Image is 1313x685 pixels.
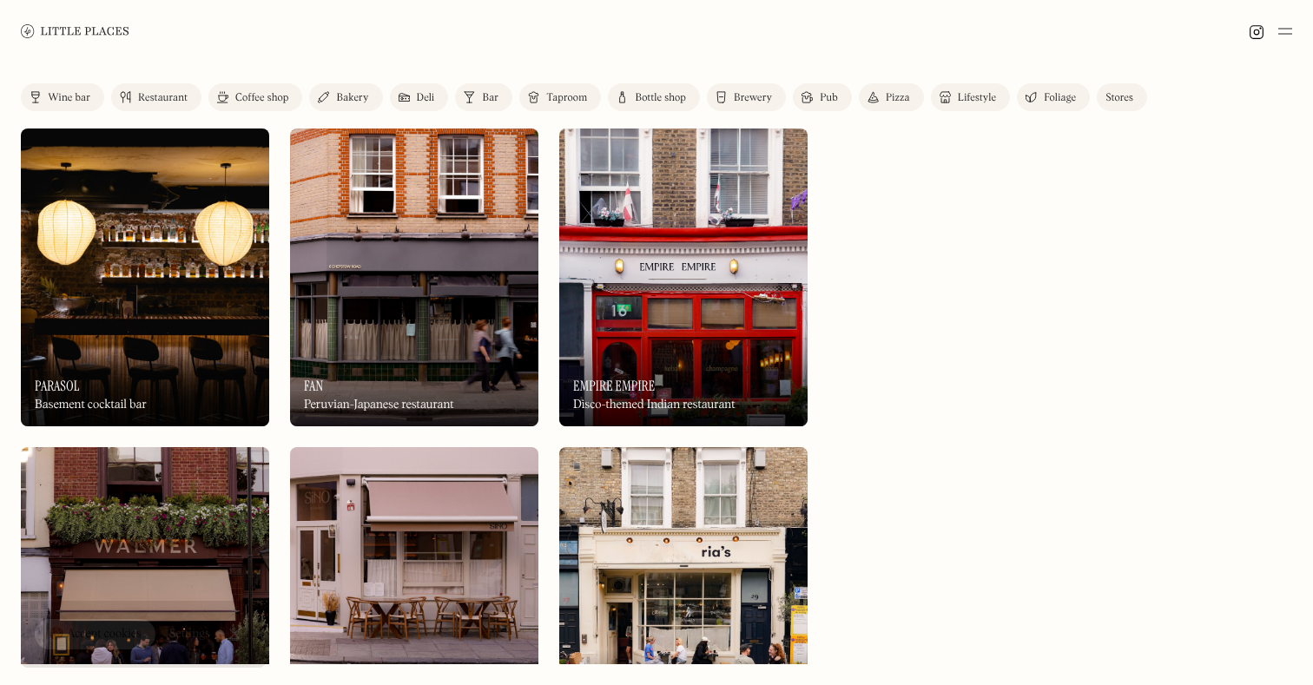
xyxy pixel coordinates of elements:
h3: Parasol [35,378,80,394]
h3: Fan [304,378,323,394]
h3: Empire Empire [573,378,655,394]
a: Restaurant [111,83,201,111]
div: Deli [417,93,435,103]
a: Pizza [859,83,924,111]
div: Bar [482,93,498,103]
a: Bakery [309,83,382,111]
a: Bar [455,83,512,111]
div: Foliage [1044,93,1076,103]
div: Brewery [734,93,772,103]
a: Coffee shop [208,83,302,111]
div: Restaurant [138,93,188,103]
img: Parasol [21,128,269,426]
div: Basement cocktail bar [35,398,147,412]
a: ParasolParasolParasolBasement cocktail bar [21,128,269,426]
a: Pub [793,83,852,111]
a: Brewery [707,83,786,111]
div: Coffee shop [235,93,288,103]
div: Taproom [546,93,587,103]
a: Lifestyle [931,83,1010,111]
div: Disco-themed Indian restaurant [573,398,735,412]
a: Wine bar [21,83,104,111]
a: 🍪 Accept cookies [35,619,155,650]
a: Taproom [519,83,601,111]
div: Settings [169,628,210,640]
a: Close Cookie Popup [217,616,252,651]
a: Bottle shop [608,83,700,111]
div: Stores [1105,93,1133,103]
div: 🍪 Accept cookies [49,626,142,643]
a: Foliage [1017,83,1090,111]
a: FanFanFanPeruvian-Japanese restaurant [290,128,538,426]
a: Stores [1097,83,1147,111]
div: Bottle shop [635,93,686,103]
div: Wine bar [48,93,90,103]
div: Peruvian-Japanese restaurant [304,398,454,412]
img: Fan [290,128,538,426]
div: Pub [820,93,838,103]
a: Deli [390,83,449,111]
img: Empire Empire [559,128,808,426]
div: Bakery [336,93,368,103]
div: Lifestyle [958,93,996,103]
a: Empire EmpireEmpire EmpireEmpire EmpireDisco-themed Indian restaurant [559,128,808,426]
div: Pizza [886,93,910,103]
a: Settings [169,615,210,654]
